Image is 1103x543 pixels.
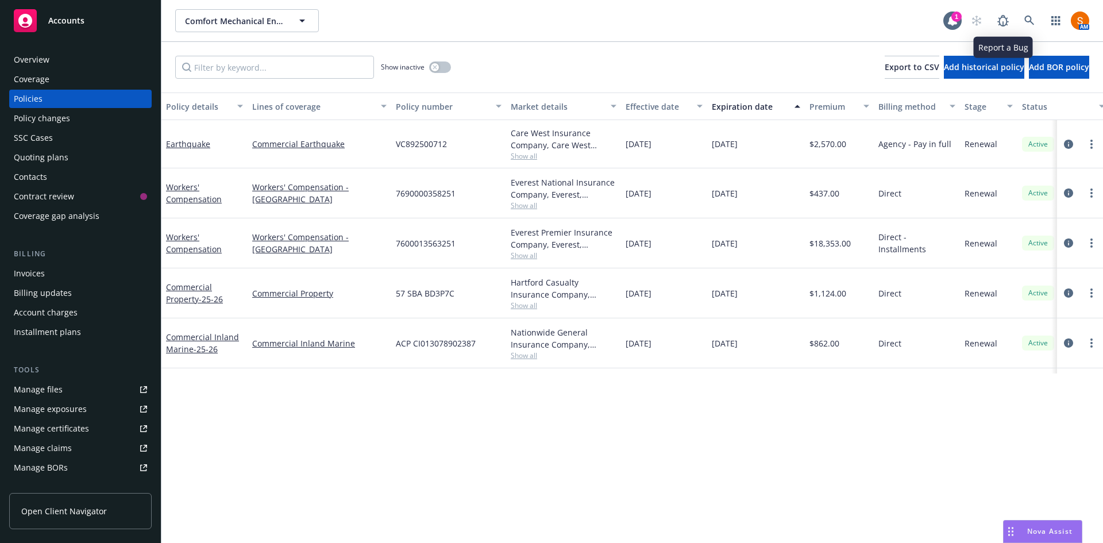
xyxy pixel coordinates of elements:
[9,148,152,167] a: Quoting plans
[14,148,68,167] div: Quoting plans
[14,323,81,341] div: Installment plans
[1085,236,1098,250] a: more
[511,251,616,260] span: Show all
[965,337,997,349] span: Renewal
[951,11,962,22] div: 1
[9,109,152,128] a: Policy changes
[175,9,319,32] button: Comfort Mechanical Enterprises, Inc.
[809,138,846,150] span: $2,570.00
[707,93,805,120] button: Expiration date
[21,505,107,517] span: Open Client Navigator
[14,51,49,69] div: Overview
[1027,188,1050,198] span: Active
[511,201,616,210] span: Show all
[1044,9,1067,32] a: Switch app
[9,51,152,69] a: Overview
[14,459,68,477] div: Manage BORs
[166,138,210,149] a: Earthquake
[621,93,707,120] button: Effective date
[1085,286,1098,300] a: more
[944,56,1024,79] button: Add historical policy
[14,207,99,225] div: Coverage gap analysis
[1027,338,1050,348] span: Active
[9,187,152,206] a: Contract review
[1071,11,1089,30] img: photo
[9,380,152,399] a: Manage files
[878,101,943,113] div: Billing method
[1029,61,1089,72] span: Add BOR policy
[511,101,604,113] div: Market details
[992,9,1015,32] a: Report a Bug
[9,400,152,418] a: Manage exposures
[9,90,152,108] a: Policies
[626,337,651,349] span: [DATE]
[9,284,152,302] a: Billing updates
[1018,9,1041,32] a: Search
[965,237,997,249] span: Renewal
[626,287,651,299] span: [DATE]
[712,287,738,299] span: [DATE]
[199,294,223,305] span: - 25-26
[1027,139,1050,149] span: Active
[1027,526,1073,536] span: Nova Assist
[252,231,387,255] a: Workers' Compensation - [GEOGRAPHIC_DATA]
[1062,186,1075,200] a: circleInformation
[9,419,152,438] a: Manage certificates
[166,332,239,355] a: Commercial Inland Marine
[1003,520,1082,543] button: Nova Assist
[626,187,651,199] span: [DATE]
[396,337,476,349] span: ACP CI013078902387
[252,138,387,150] a: Commercial Earthquake
[809,237,851,249] span: $18,353.00
[252,287,387,299] a: Commercial Property
[712,138,738,150] span: [DATE]
[712,187,738,199] span: [DATE]
[878,187,901,199] span: Direct
[960,93,1017,120] button: Stage
[396,237,456,249] span: 7600013563251
[14,187,74,206] div: Contract review
[511,301,616,310] span: Show all
[14,439,72,457] div: Manage claims
[878,138,951,150] span: Agency - Pay in full
[511,127,616,151] div: Care West Insurance Company, Care West Insurance Company, Brown & Riding Insurance Services, Inc.
[944,61,1024,72] span: Add historical policy
[185,15,284,27] span: Comfort Mechanical Enterprises, Inc.
[48,16,84,25] span: Accounts
[511,176,616,201] div: Everest National Insurance Company, Everest, Arrowhead General Insurance Agency, Inc.
[166,101,230,113] div: Policy details
[9,129,152,147] a: SSC Cases
[1085,336,1098,350] a: more
[14,90,43,108] div: Policies
[9,5,152,37] a: Accounts
[14,478,101,496] div: Summary of insurance
[511,351,616,360] span: Show all
[1062,286,1075,300] a: circleInformation
[712,337,738,349] span: [DATE]
[1029,56,1089,79] button: Add BOR policy
[626,138,651,150] span: [DATE]
[166,232,222,255] a: Workers' Compensation
[9,248,152,260] div: Billing
[396,138,447,150] span: VC892500712
[965,138,997,150] span: Renewal
[14,380,63,399] div: Manage files
[9,323,152,341] a: Installment plans
[9,70,152,88] a: Coverage
[965,9,988,32] a: Start snowing
[965,287,997,299] span: Renewal
[14,284,72,302] div: Billing updates
[511,226,616,251] div: Everest Premier Insurance Company, Everest, Arrowhead General Insurance Agency, Inc.
[391,93,506,120] button: Policy number
[396,187,456,199] span: 7690000358251
[9,264,152,283] a: Invoices
[396,101,489,113] div: Policy number
[809,337,839,349] span: $862.00
[166,282,223,305] a: Commercial Property
[885,56,939,79] button: Export to CSV
[878,337,901,349] span: Direct
[511,326,616,351] div: Nationwide General Insurance Company, Nationwide Insurance Company
[396,287,454,299] span: 57 SBA BD3P7C
[809,187,839,199] span: $437.00
[9,459,152,477] a: Manage BORs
